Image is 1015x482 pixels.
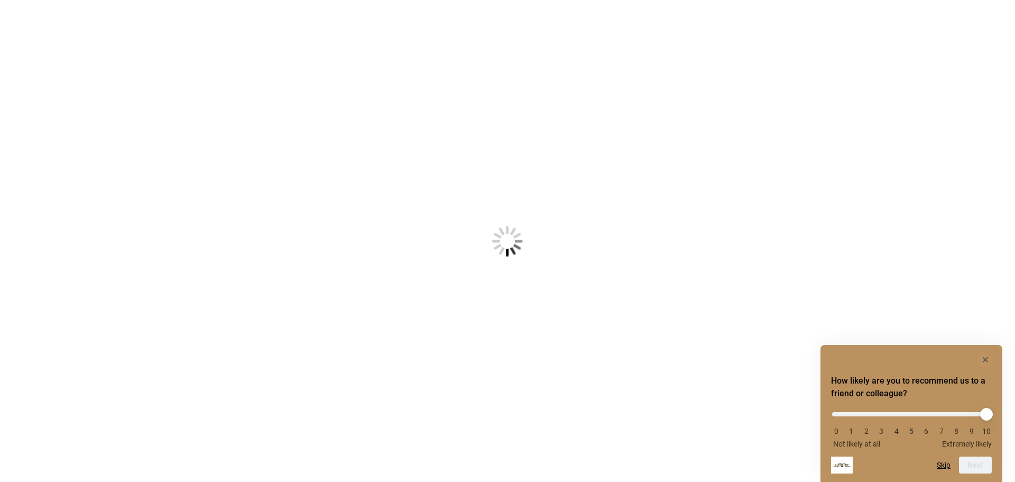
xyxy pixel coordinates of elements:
li: 3 [876,427,887,435]
li: 2 [861,427,872,435]
li: 0 [831,427,842,435]
div: How likely are you to recommend us to a friend or colleague? Select an option from 0 to 10, with ... [831,353,992,474]
li: 7 [936,427,947,435]
li: 10 [981,427,992,435]
span: Not likely at all [833,440,880,448]
h2: How likely are you to recommend us to a friend or colleague? Select an option from 0 to 10, with ... [831,375,992,400]
li: 6 [921,427,931,435]
div: How likely are you to recommend us to a friend or colleague? Select an option from 0 to 10, with ... [831,404,992,448]
li: 8 [951,427,962,435]
img: Loading [440,174,575,309]
span: Extremely likely [942,440,992,448]
button: Hide survey [979,353,992,366]
li: 5 [906,427,917,435]
li: 1 [846,427,856,435]
li: 4 [891,427,902,435]
button: Next question [959,457,992,474]
button: Skip [937,461,951,469]
li: 9 [966,427,977,435]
